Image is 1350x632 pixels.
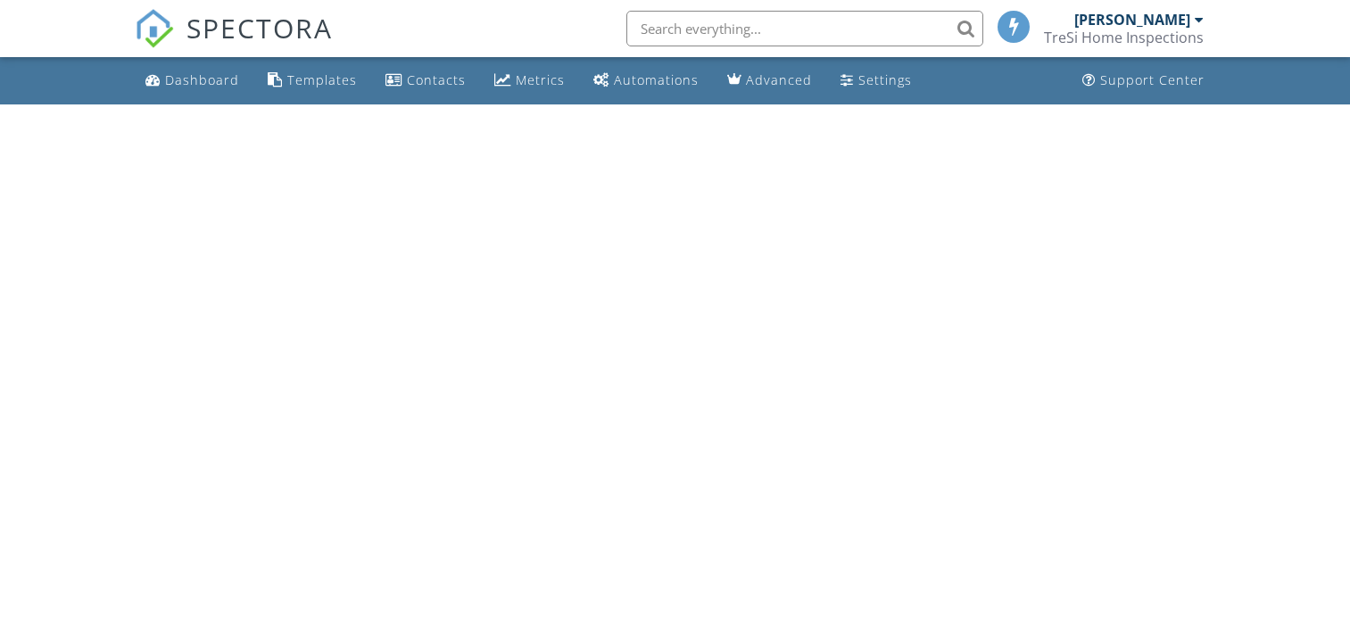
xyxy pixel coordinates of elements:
[626,11,983,46] input: Search everything...
[186,9,333,46] span: SPECTORA
[833,64,919,97] a: Settings
[1074,11,1190,29] div: [PERSON_NAME]
[135,24,333,62] a: SPECTORA
[746,71,812,88] div: Advanced
[516,71,565,88] div: Metrics
[1044,29,1204,46] div: TreSi Home Inspections
[378,64,473,97] a: Contacts
[720,64,819,97] a: Advanced
[135,9,174,48] img: The Best Home Inspection Software - Spectora
[165,71,239,88] div: Dashboard
[1075,64,1212,97] a: Support Center
[614,71,699,88] div: Automations
[138,64,246,97] a: Dashboard
[261,64,364,97] a: Templates
[858,71,912,88] div: Settings
[586,64,706,97] a: Automations (Basic)
[487,64,572,97] a: Metrics
[407,71,466,88] div: Contacts
[1100,71,1205,88] div: Support Center
[287,71,357,88] div: Templates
